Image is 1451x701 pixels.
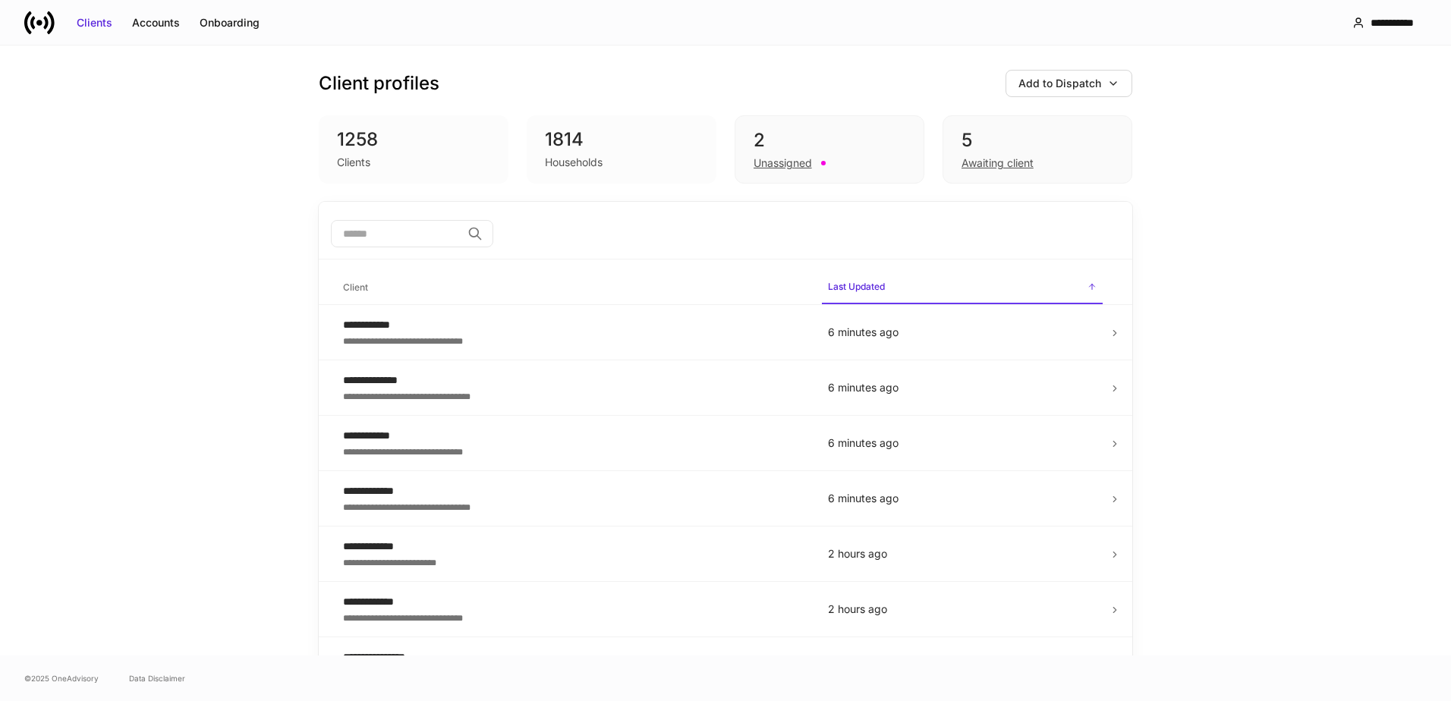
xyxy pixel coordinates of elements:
button: Onboarding [190,11,269,35]
div: 2Unassigned [735,115,924,184]
div: Clients [77,15,112,30]
a: Data Disclaimer [129,672,185,684]
p: 6 minutes ago [828,491,1097,506]
div: Clients [337,155,370,170]
span: © 2025 OneAdvisory [24,672,99,684]
div: 5 [962,128,1113,152]
div: Awaiting client [962,156,1034,171]
h6: Last Updated [828,279,885,294]
button: Add to Dispatch [1006,70,1132,97]
div: 1814 [545,127,698,152]
h6: Client [343,280,368,294]
button: Clients [67,11,122,35]
span: Client [337,272,810,303]
h3: Client profiles [319,71,439,96]
p: 6 minutes ago [828,435,1097,451]
span: Last Updated [822,272,1103,304]
p: 6 minutes ago [828,325,1097,340]
p: 2 hours ago [828,546,1097,561]
div: Accounts [132,15,180,30]
div: Unassigned [754,156,812,171]
div: Households [545,155,603,170]
p: 6 minutes ago [828,380,1097,395]
button: Accounts [122,11,190,35]
div: 5Awaiting client [943,115,1132,184]
div: Add to Dispatch [1018,76,1101,91]
p: 2 hours ago [828,602,1097,617]
div: 2 [754,128,905,152]
div: Onboarding [200,15,260,30]
div: 1258 [337,127,490,152]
